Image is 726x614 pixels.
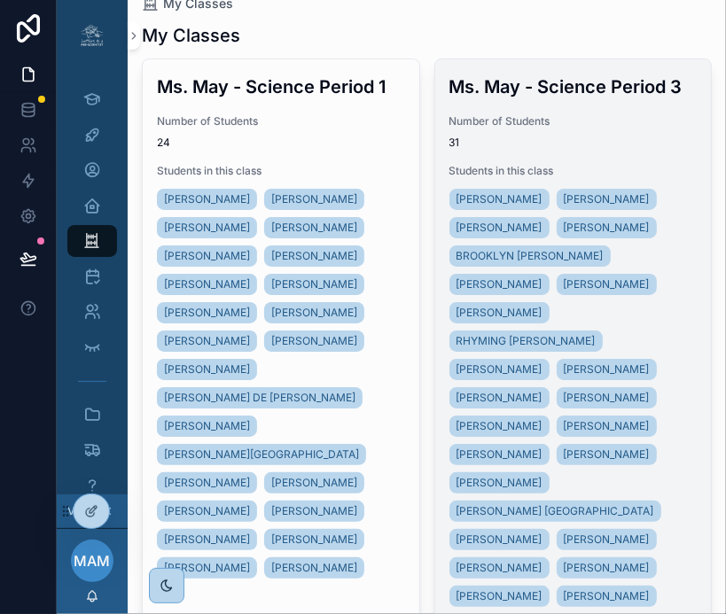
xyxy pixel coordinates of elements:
[264,189,364,210] a: [PERSON_NAME]
[457,334,596,348] span: RHYMING [PERSON_NAME]
[557,189,657,210] a: [PERSON_NAME]
[271,476,357,490] span: [PERSON_NAME]
[457,532,543,547] span: [PERSON_NAME]
[264,330,364,352] a: [PERSON_NAME]
[164,419,250,433] span: [PERSON_NAME]
[457,447,543,462] span: [PERSON_NAME]
[457,476,543,490] span: [PERSON_NAME]
[557,387,657,408] a: [PERSON_NAME]
[457,391,543,405] span: [PERSON_NAME]
[564,277,650,291] span: [PERSON_NAME]
[457,419,543,433] span: [PERSON_NAME]
[449,114,698,128] span: Number of Students
[157,217,257,238] a: [PERSON_NAME]
[157,501,257,522] a: [PERSON_NAME]
[157,302,257,323] a: [PERSON_NAME]
[264,302,364,323] a: [PERSON_NAME]
[164,277,250,291] span: [PERSON_NAME]
[557,529,657,550] a: [PERSON_NAME]
[557,557,657,579] a: [PERSON_NAME]
[157,472,257,494] a: [PERSON_NAME]
[271,561,357,575] span: [PERSON_NAME]
[564,362,650,377] span: [PERSON_NAME]
[457,504,654,518] span: [PERSON_NAME] [GEOGRAPHIC_DATA]
[164,447,359,462] span: [PERSON_NAME][GEOGRAPHIC_DATA]
[449,217,550,238] a: [PERSON_NAME]
[557,416,657,437] a: [PERSON_NAME]
[449,416,550,437] a: [PERSON_NAME]
[57,71,128,494] div: scrollable content
[557,217,657,238] a: [PERSON_NAME]
[271,532,357,547] span: [PERSON_NAME]
[157,557,257,579] a: [PERSON_NAME]
[271,249,357,263] span: [PERSON_NAME]
[457,221,543,235] span: [PERSON_NAME]
[449,330,603,352] a: RHYMING [PERSON_NAME]
[271,504,357,518] span: [PERSON_NAME]
[157,416,257,437] a: [PERSON_NAME]
[457,192,543,206] span: [PERSON_NAME]
[78,21,106,50] img: App logo
[157,359,257,380] a: [PERSON_NAME]
[271,306,357,320] span: [PERSON_NAME]
[564,561,650,575] span: [PERSON_NAME]
[457,589,543,603] span: [PERSON_NAME]
[157,164,405,178] span: Students in this class
[449,245,611,267] a: BROOKLYN [PERSON_NAME]
[557,444,657,465] a: [PERSON_NAME]
[449,529,550,550] a: [PERSON_NAME]
[271,192,357,206] span: [PERSON_NAME]
[557,586,657,607] a: [PERSON_NAME]
[74,550,111,571] span: MAM
[449,586,550,607] a: [PERSON_NAME]
[264,472,364,494] a: [PERSON_NAME]
[157,114,405,128] span: Number of Students
[449,136,698,150] span: 31
[271,277,357,291] span: [PERSON_NAME]
[449,387,550,408] a: [PERSON_NAME]
[564,391,650,405] span: [PERSON_NAME]
[449,359,550,380] a: [PERSON_NAME]
[164,334,250,348] span: [PERSON_NAME]
[449,557,550,579] a: [PERSON_NAME]
[264,557,364,579] a: [PERSON_NAME]
[157,330,257,352] a: [PERSON_NAME]
[457,561,543,575] span: [PERSON_NAME]
[157,387,363,408] a: [PERSON_NAME] DE [PERSON_NAME]
[564,589,650,603] span: [PERSON_NAME]
[164,532,250,547] span: [PERSON_NAME]
[164,561,250,575] span: [PERSON_NAME]
[264,245,364,267] a: [PERSON_NAME]
[157,189,257,210] a: [PERSON_NAME]
[271,334,357,348] span: [PERSON_NAME]
[449,74,698,100] h3: Ms. May - Science Period 3
[157,245,257,267] a: [PERSON_NAME]
[457,306,543,320] span: [PERSON_NAME]
[564,419,650,433] span: [PERSON_NAME]
[449,274,550,295] a: [PERSON_NAME]
[271,221,357,235] span: [PERSON_NAME]
[157,444,366,465] a: [PERSON_NAME][GEOGRAPHIC_DATA]
[564,447,650,462] span: [PERSON_NAME]
[564,532,650,547] span: [PERSON_NAME]
[449,302,550,323] a: [PERSON_NAME]
[264,501,364,522] a: [PERSON_NAME]
[449,164,698,178] span: Students in this class
[557,359,657,380] a: [PERSON_NAME]
[449,472,550,494] a: [PERSON_NAME]
[157,529,257,550] a: [PERSON_NAME]
[164,306,250,320] span: [PERSON_NAME]
[164,391,355,405] span: [PERSON_NAME] DE [PERSON_NAME]
[457,277,543,291] span: [PERSON_NAME]
[449,501,661,522] a: [PERSON_NAME] [GEOGRAPHIC_DATA]
[157,136,405,150] span: 24
[457,249,604,263] span: BROOKLYN [PERSON_NAME]
[457,362,543,377] span: [PERSON_NAME]
[164,476,250,490] span: [PERSON_NAME]
[164,249,250,263] span: [PERSON_NAME]
[142,23,240,48] h1: My Classes
[564,192,650,206] span: [PERSON_NAME]
[164,362,250,377] span: [PERSON_NAME]
[164,221,250,235] span: [PERSON_NAME]
[564,221,650,235] span: [PERSON_NAME]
